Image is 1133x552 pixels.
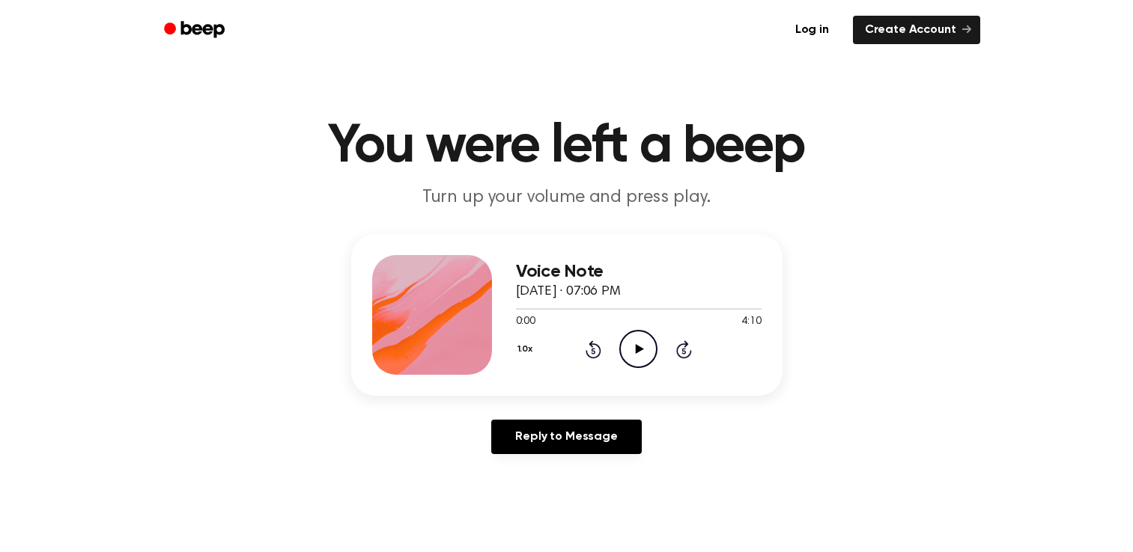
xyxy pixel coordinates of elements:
a: Log in [780,13,844,47]
a: Beep [154,16,238,45]
a: Reply to Message [491,420,641,454]
h1: You were left a beep [183,120,950,174]
a: Create Account [853,16,980,44]
span: 0:00 [516,314,535,330]
p: Turn up your volume and press play. [279,185,854,210]
span: [DATE] · 07:06 PM [516,285,621,298]
button: 1.0x [516,337,538,362]
span: 4:10 [741,314,761,330]
h3: Voice Note [516,262,762,282]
